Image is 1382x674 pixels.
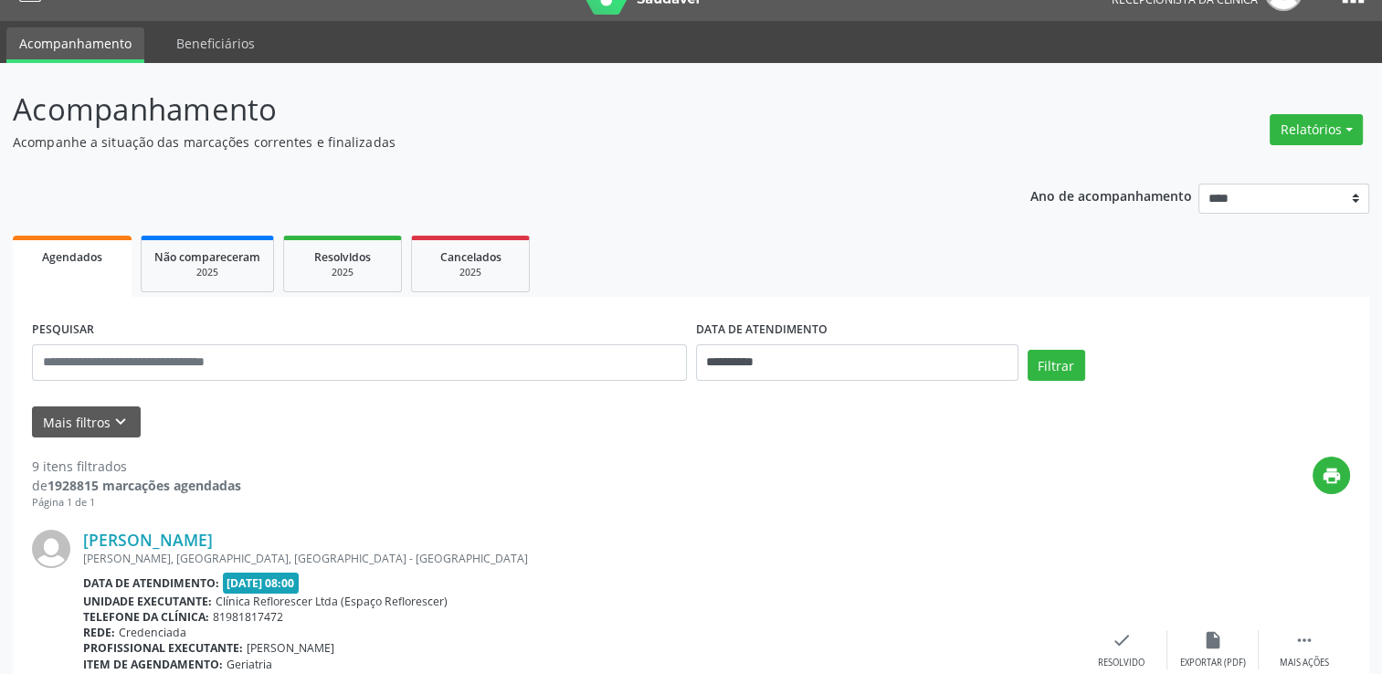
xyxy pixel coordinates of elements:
[83,594,212,609] b: Unidade executante:
[42,249,102,265] span: Agendados
[13,87,963,132] p: Acompanhamento
[83,530,213,550] a: [PERSON_NAME]
[1112,630,1132,650] i: check
[32,530,70,568] img: img
[32,316,94,344] label: PESQUISAR
[83,640,243,656] b: Profissional executante:
[314,249,371,265] span: Resolvidos
[1203,630,1223,650] i: insert_drive_file
[32,495,241,511] div: Página 1 de 1
[213,609,283,625] span: 81981817472
[1294,630,1314,650] i: 
[1270,114,1363,145] button: Relatórios
[425,266,516,279] div: 2025
[247,640,334,656] span: [PERSON_NAME]
[32,476,241,495] div: de
[32,406,141,438] button: Mais filtroskeyboard_arrow_down
[1028,350,1085,381] button: Filtrar
[83,575,219,591] b: Data de atendimento:
[164,27,268,59] a: Beneficiários
[119,625,186,640] span: Credenciada
[1313,457,1350,494] button: print
[83,609,209,625] b: Telefone da clínica:
[1280,657,1329,669] div: Mais ações
[1180,657,1246,669] div: Exportar (PDF)
[47,477,241,494] strong: 1928815 marcações agendadas
[440,249,501,265] span: Cancelados
[6,27,144,63] a: Acompanhamento
[216,594,448,609] span: Clínica Reflorescer Ltda (Espaço Reflorescer)
[154,266,260,279] div: 2025
[1098,657,1145,669] div: Resolvido
[13,132,963,152] p: Acompanhe a situação das marcações correntes e finalizadas
[83,657,223,672] b: Item de agendamento:
[1322,466,1342,486] i: print
[1030,184,1192,206] p: Ano de acompanhamento
[83,625,115,640] b: Rede:
[227,657,272,672] span: Geriatria
[83,551,1076,566] div: [PERSON_NAME], [GEOGRAPHIC_DATA], [GEOGRAPHIC_DATA] - [GEOGRAPHIC_DATA]
[154,249,260,265] span: Não compareceram
[223,573,300,594] span: [DATE] 08:00
[32,457,241,476] div: 9 itens filtrados
[696,316,828,344] label: DATA DE ATENDIMENTO
[297,266,388,279] div: 2025
[111,412,131,432] i: keyboard_arrow_down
